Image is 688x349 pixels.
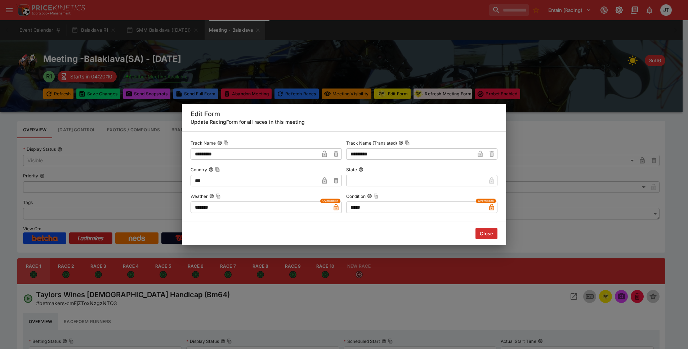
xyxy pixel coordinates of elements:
[216,194,221,199] button: Copy To Clipboard
[191,193,208,199] p: Weather
[478,199,494,203] span: Overridden
[346,140,397,146] p: Track Name (Translated)
[367,194,372,199] button: ConditionCopy To Clipboard
[322,199,338,203] span: Overridden
[358,167,363,172] button: State
[374,194,379,199] button: Copy To Clipboard
[191,140,216,146] p: Track Name
[191,118,497,126] h6: Update RacingForm for all races in this meeting
[346,167,357,173] p: State
[224,140,229,145] button: Copy To Clipboard
[346,193,366,199] p: Condition
[405,140,410,145] button: Copy To Clipboard
[398,140,403,145] button: Track Name (Translated)Copy To Clipboard
[191,110,497,118] h5: Edit Form
[217,140,222,145] button: Track NameCopy To Clipboard
[191,167,207,173] p: Country
[475,228,497,239] button: Close
[209,167,214,172] button: CountryCopy To Clipboard
[215,167,220,172] button: Copy To Clipboard
[209,194,214,199] button: WeatherCopy To Clipboard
